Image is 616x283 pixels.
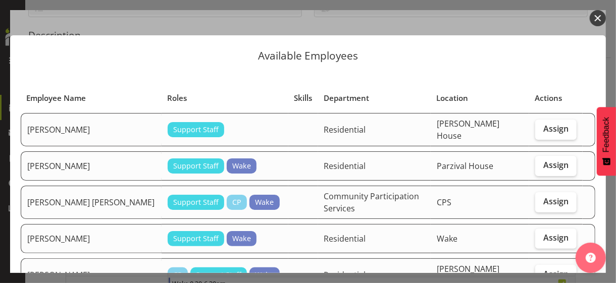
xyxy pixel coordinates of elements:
span: Residential [324,269,366,280]
span: Wake [232,233,251,244]
span: Support Staff [173,160,219,172]
span: Feedback [602,117,611,152]
div: Employee Name [26,92,156,104]
span: Wake [232,160,251,172]
div: Department [324,92,425,104]
td: [PERSON_NAME] [PERSON_NAME] [21,186,162,219]
span: Support Staff [173,124,219,135]
span: Support Staff [173,233,219,244]
span: Assign [543,269,569,279]
img: help-xxl-2.png [586,253,596,263]
span: Wake [255,269,274,280]
span: Residential [324,233,366,244]
td: [PERSON_NAME] [21,151,162,181]
span: CP [173,269,182,280]
span: Assign [543,160,569,170]
span: Residential [324,124,366,135]
span: Residential [324,160,366,172]
span: Support Staff [173,197,219,208]
span: Community Participation Services [324,191,420,214]
div: Skills [294,92,312,104]
p: Available Employees [20,50,596,61]
span: CP [232,197,241,208]
div: Location [437,92,524,104]
span: Wake [255,197,274,208]
span: Support Staff [196,269,241,280]
span: Assign [543,124,569,134]
span: CPS [437,197,451,208]
div: Actions [535,92,577,104]
button: Feedback - Show survey [597,107,616,176]
span: Assign [543,233,569,243]
span: Wake [437,233,457,244]
div: Roles [167,92,282,104]
td: [PERSON_NAME] [21,113,162,146]
td: [PERSON_NAME] [21,224,162,253]
span: Assign [543,196,569,206]
span: Parzival House [437,160,493,172]
span: [PERSON_NAME] House [437,118,499,141]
